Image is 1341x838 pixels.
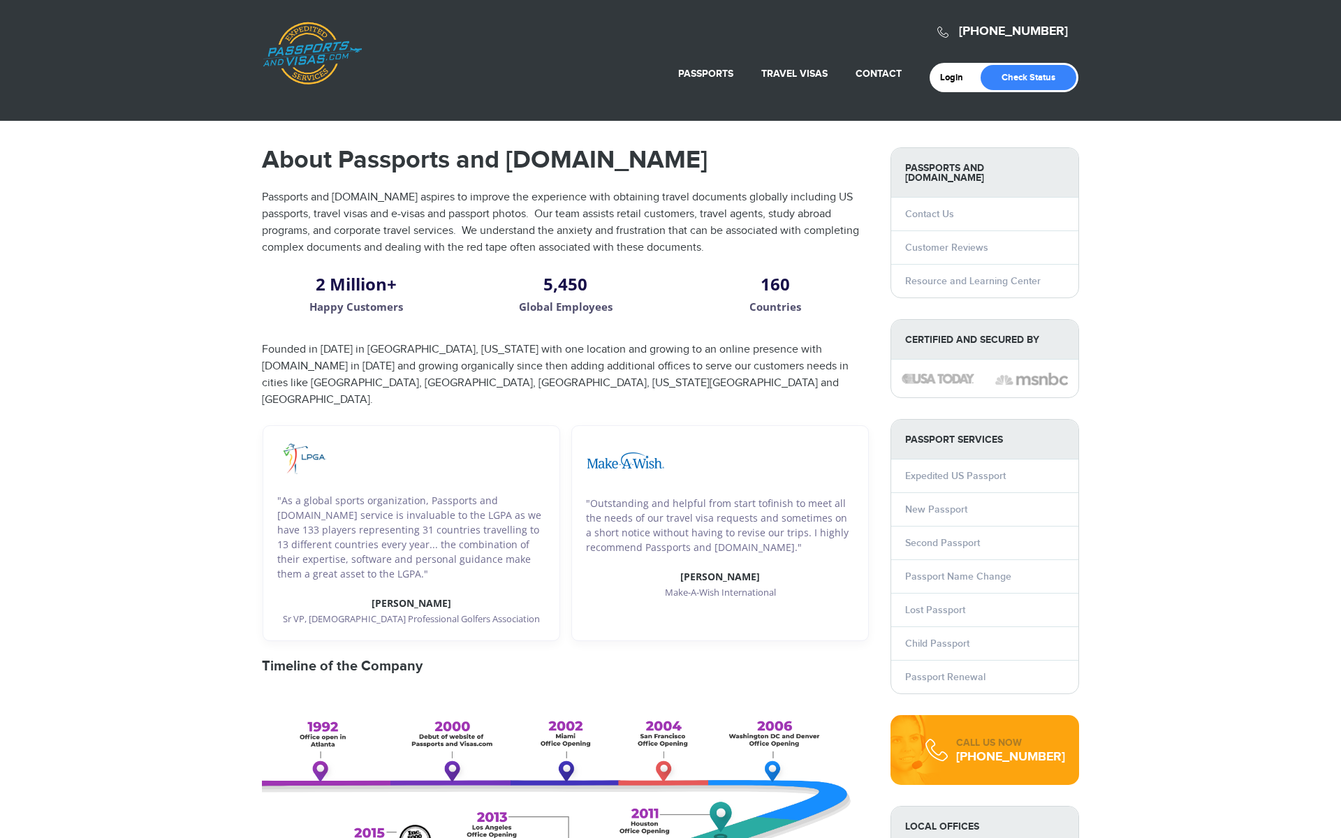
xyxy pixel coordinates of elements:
strong: [PERSON_NAME] [372,596,451,610]
div: [PHONE_NUMBER] [956,750,1065,764]
h1: About Passports and [DOMAIN_NAME] [262,147,870,172]
img: image description [995,371,1068,388]
a: Passports [678,68,733,80]
a: New Passport [905,503,967,515]
a: Check Status [981,65,1076,90]
p: Passports and [DOMAIN_NAME] aspires to improve the experience with obtaining travel documents glo... [262,189,870,256]
a: Passports & [DOMAIN_NAME] [263,22,362,84]
img: image description [586,440,666,481]
a: [PHONE_NUMBER] [959,24,1068,39]
img: image description [902,374,974,383]
strong: [PERSON_NAME] [680,570,760,583]
strong: Timeline of the Company [262,658,423,675]
a: Lost Passport [905,604,965,616]
p: Global Employees [471,299,660,315]
div: CALL US NOW [956,736,1065,750]
h2: 2 Million+ [262,280,450,288]
a: Login [940,72,973,83]
a: Contact [856,68,902,80]
p: "As a global sports organization, Passports and [DOMAIN_NAME] service is invaluable to the LGPA a... [277,493,545,581]
h2: 160 [681,280,870,288]
p: "Outstanding and helpful from start tofinish to meet all the needs of our travel visa requests an... [586,496,854,554]
strong: Passports and [DOMAIN_NAME] [891,148,1078,198]
a: Second Passport [905,537,980,549]
p: Founded in [DATE] in [GEOGRAPHIC_DATA], [US_STATE] with one location and growing to an online pre... [262,341,870,409]
h2: 5,450 [471,280,660,288]
a: Resource and Learning Center [905,275,1041,287]
a: Expedited US Passport [905,470,1006,482]
a: Child Passport [905,638,969,649]
img: image description [277,440,329,478]
p: Countries [681,299,870,315]
a: Passport Renewal [905,671,985,683]
p: Sr VP, [DEMOGRAPHIC_DATA] Professional Golfers Association [277,612,545,626]
strong: Certified and Secured by [891,320,1078,360]
strong: PASSPORT SERVICES [891,420,1078,460]
a: Customer Reviews [905,242,988,253]
p: Make-A-Wish International [586,586,854,600]
a: Contact Us [905,208,954,220]
a: Passport Name Change [905,571,1011,582]
a: Travel Visas [761,68,828,80]
p: Happy Customers [262,299,450,315]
